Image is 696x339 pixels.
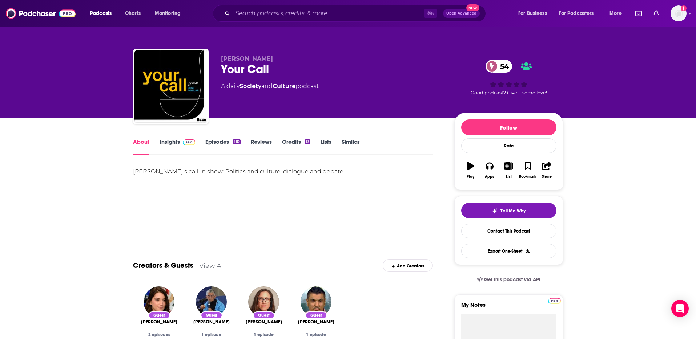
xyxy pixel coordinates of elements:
span: Good podcast? Give it some love! [471,90,547,95]
a: Show notifications dropdown [632,7,645,20]
div: List [506,175,512,179]
div: 1 episode [244,332,284,337]
span: New [466,4,479,11]
a: Credits13 [282,138,310,155]
div: A daily podcast [221,82,319,91]
img: Your Call [134,50,207,123]
button: Bookmark [518,157,537,183]
a: Contact This Podcast [461,224,556,238]
div: Guest [148,311,170,319]
div: Play [467,175,474,179]
button: open menu [513,8,556,19]
a: Ali Latifi [298,319,334,325]
div: 13 [305,139,310,144]
span: [PERSON_NAME] [141,319,177,325]
button: List [499,157,518,183]
span: [PERSON_NAME] [246,319,282,325]
button: Apps [480,157,499,183]
div: Share [542,175,552,179]
div: Bookmark [519,175,536,179]
button: open menu [554,8,604,19]
span: For Business [518,8,547,19]
svg: Add a profile image [681,5,687,11]
span: and [261,83,273,90]
a: Jo-Anne McArthur [246,319,282,325]
span: Tell Me Why [500,208,526,214]
a: Episodes110 [205,138,240,155]
div: 1 episode [296,332,337,337]
span: ⌘ K [424,9,437,18]
a: Creators & Guests [133,261,193,270]
img: User Profile [671,5,687,21]
span: 54 [493,60,512,73]
div: Rate [461,138,556,153]
span: Open Advanced [446,12,476,15]
a: Reviews [251,138,272,155]
div: Add Creators [383,259,433,272]
img: Ali Latifi [301,286,331,317]
a: InsightsPodchaser Pro [160,138,196,155]
span: For Podcasters [559,8,594,19]
span: Get this podcast via API [484,277,540,283]
div: 2 episodes [139,332,180,337]
span: Logged in as ASabine [671,5,687,21]
span: [PERSON_NAME] [221,55,273,62]
a: Culture [273,83,295,90]
img: Podchaser Pro [548,298,561,304]
a: Pro website [548,297,561,304]
a: About [133,138,149,155]
a: Show notifications dropdown [651,7,662,20]
span: More [609,8,622,19]
a: Similar [342,138,359,155]
img: Cynthia Enloe [196,286,227,317]
div: [PERSON_NAME]'s call-in show: Politics and culture, dialogue and debate. [133,167,433,177]
a: Lists [321,138,331,155]
span: Charts [125,8,141,19]
label: My Notes [461,301,556,314]
div: Guest [253,311,275,319]
a: Society [240,83,261,90]
input: Search podcasts, credits, & more... [233,8,424,19]
img: Podchaser - Follow, Share and Rate Podcasts [6,7,76,20]
img: Podchaser Pro [183,139,196,145]
div: 54Good podcast? Give it some love! [454,55,563,100]
button: Show profile menu [671,5,687,21]
button: open menu [604,8,631,19]
button: Export One-Sheet [461,244,556,258]
a: Charts [120,8,145,19]
a: View All [199,262,225,269]
div: Open Intercom Messenger [671,300,689,317]
button: open menu [150,8,190,19]
div: Guest [201,311,222,319]
button: Play [461,157,480,183]
span: [PERSON_NAME] [298,319,334,325]
div: Apps [485,175,494,179]
a: Rebecca Leber [141,319,177,325]
div: Search podcasts, credits, & more... [220,5,493,22]
a: Get this podcast via API [471,271,547,289]
div: 1 episode [191,332,232,337]
button: Share [537,157,556,183]
div: 110 [233,139,240,144]
button: Follow [461,119,556,135]
div: Guest [305,311,327,319]
button: Open AdvancedNew [443,9,480,18]
span: Monitoring [155,8,181,19]
a: 54 [486,60,512,73]
a: Cynthia Enloe [193,319,230,325]
button: tell me why sparkleTell Me Why [461,203,556,218]
button: open menu [85,8,121,19]
span: [PERSON_NAME] [193,319,230,325]
img: Rebecca Leber [144,286,174,317]
span: Podcasts [90,8,112,19]
img: Jo-Anne McArthur [248,286,279,317]
img: tell me why sparkle [492,208,498,214]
